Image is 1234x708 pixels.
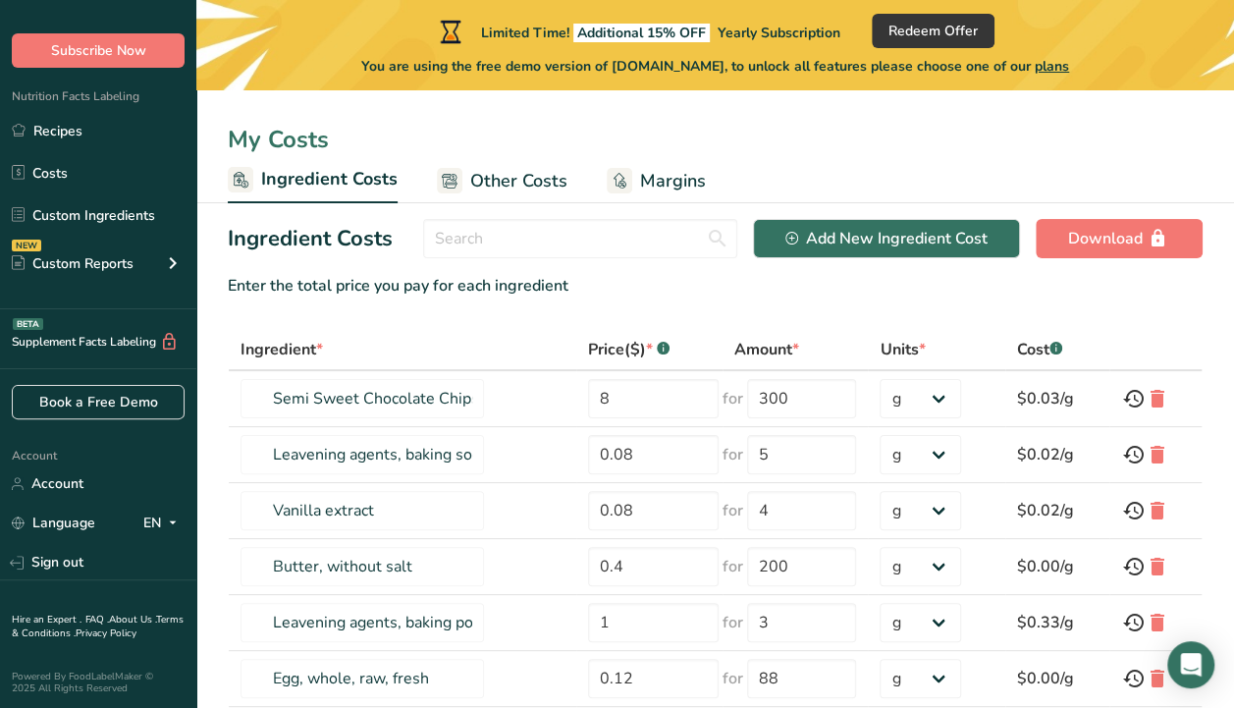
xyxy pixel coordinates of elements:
[723,667,743,690] span: for
[723,555,743,578] span: for
[12,506,95,540] a: Language
[228,274,1203,298] div: Enter the total price you pay for each ingredient
[361,56,1069,77] span: You are using the free demo version of [DOMAIN_NAME], to unlock all features please choose one of...
[143,512,185,535] div: EN
[76,626,136,640] a: Privacy Policy
[1005,483,1110,539] td: $0.02/g
[1068,227,1170,250] div: Download
[12,253,134,274] div: Custom Reports
[723,611,743,634] span: for
[718,24,840,42] span: Yearly Subscription
[1017,338,1062,361] div: Cost
[12,33,185,68] button: Subscribe Now
[12,671,185,694] div: Powered By FoodLabelMaker © 2025 All Rights Reserved
[1005,595,1110,651] td: $0.33/g
[241,338,323,361] div: Ingredient
[640,168,706,194] span: Margins
[1005,371,1110,427] td: $0.03/g
[1005,427,1110,483] td: $0.02/g
[436,20,840,43] div: Limited Time!
[1035,57,1069,76] span: plans
[753,219,1020,258] button: Add New Ingredient Cost
[12,613,184,640] a: Terms & Conditions .
[723,499,743,522] span: for
[734,338,799,361] div: Amount
[261,166,398,192] span: Ingredient Costs
[1005,651,1110,707] td: $0.00/g
[588,338,670,361] div: Price($)
[880,338,925,361] div: Units
[723,443,743,466] span: for
[723,387,743,410] span: for
[13,318,43,330] div: BETA
[228,223,393,255] h2: Ingredient Costs
[1036,219,1203,258] button: Download
[12,240,41,251] div: NEW
[437,159,567,203] a: Other Costs
[888,21,978,41] span: Redeem Offer
[51,40,146,61] span: Subscribe Now
[85,613,109,626] a: FAQ .
[423,219,737,258] input: Search
[785,227,988,250] div: Add New Ingredient Cost
[607,159,706,203] a: Margins
[1005,539,1110,595] td: $0.00/g
[109,613,156,626] a: About Us .
[573,24,710,42] span: Additional 15% OFF
[228,157,398,204] a: Ingredient Costs
[12,613,81,626] a: Hire an Expert .
[1167,641,1214,688] div: Open Intercom Messenger
[470,168,567,194] span: Other Costs
[12,385,185,419] a: Book a Free Demo
[872,14,994,48] button: Redeem Offer
[196,122,1234,157] div: My Costs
